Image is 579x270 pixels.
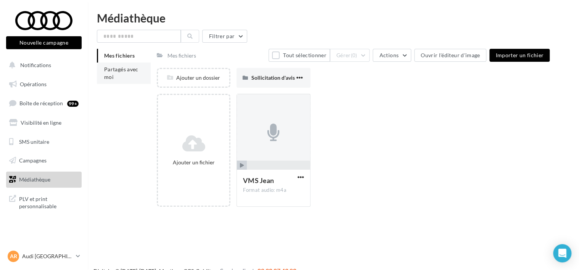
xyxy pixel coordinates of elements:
[21,119,61,126] span: Visibilité en ligne
[104,66,138,80] span: Partagés avec moi
[167,52,196,59] div: Mes fichiers
[5,115,83,131] a: Visibilité en ligne
[67,101,79,107] div: 99+
[19,157,47,164] span: Campagnes
[20,62,51,68] span: Notifications
[243,176,273,185] span: VMS Jean
[373,49,411,62] button: Actions
[104,52,135,59] span: Mes fichiers
[489,49,550,62] button: Importer un fichier
[5,134,83,150] a: SMS unitaire
[5,172,83,188] a: Médiathèque
[379,52,398,58] span: Actions
[10,252,17,260] span: AR
[5,153,83,169] a: Campagnes
[5,95,83,111] a: Boîte de réception99+
[5,57,80,73] button: Notifications
[202,30,247,43] button: Filtrer par
[269,49,330,62] button: Tout sélectionner
[158,74,229,82] div: Ajouter un dossier
[351,52,357,58] span: (0)
[5,191,83,213] a: PLV et print personnalisable
[161,159,226,166] div: Ajouter un fichier
[414,49,486,62] button: Ouvrir l'éditeur d'image
[20,81,47,87] span: Opérations
[553,244,571,262] div: Open Intercom Messenger
[97,12,570,24] div: Médiathèque
[6,249,82,264] a: AR Audi [GEOGRAPHIC_DATA]
[19,176,50,183] span: Médiathèque
[19,138,49,145] span: SMS unitaire
[495,52,544,58] span: Importer un fichier
[330,49,370,62] button: Gérer(0)
[251,74,294,81] span: Sollicitation d'avis
[5,76,83,92] a: Opérations
[19,194,79,210] span: PLV et print personnalisable
[243,187,304,194] div: Format audio: m4a
[22,252,73,260] p: Audi [GEOGRAPHIC_DATA]
[6,36,82,49] button: Nouvelle campagne
[19,100,63,106] span: Boîte de réception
